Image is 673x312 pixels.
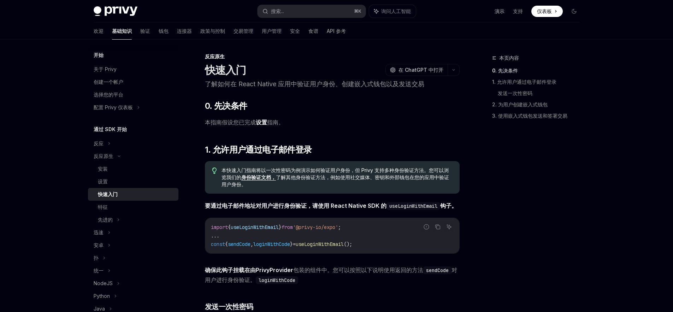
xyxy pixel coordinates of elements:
[88,188,178,201] a: 快速入门
[492,79,556,85] font: 1. 允许用户通过电子邮件登录
[423,266,451,274] code: sendCode
[282,224,293,230] span: from
[293,241,296,247] span: =
[94,153,113,159] font: 反应原生
[241,174,276,180] font: 身份验证文档，
[498,90,532,96] font: 发送一次性密码
[140,23,150,40] a: 验证
[94,6,137,16] img: 深色标志
[531,6,563,17] a: 仪表板
[200,28,225,34] font: 政策与控制
[94,52,104,58] font: 开始
[222,174,449,187] font: 了解其他身份验证方法，例如使用社交媒体、密钥和外部钱包在您的应用中验证用户身份。
[205,119,256,126] font: 本指南假设您已完成
[250,241,253,247] span: ,
[88,88,178,101] a: 选择您的平台
[94,229,104,235] font: 迅速
[338,224,341,230] span: ;
[205,101,247,111] font: 0. 先决条件
[112,23,132,40] a: 基础知识
[495,8,504,15] a: 演示
[492,99,585,110] a: 2. 为用户创建嵌入式钱包
[211,241,225,247] span: const
[308,28,318,34] font: 食谱
[94,140,104,146] font: 反应
[296,241,344,247] span: useLoginWithEmail
[225,241,228,247] span: {
[211,224,228,230] span: import
[231,224,279,230] span: useLoginWithEmail
[399,67,443,73] font: 在 ChatGPT 中打开
[241,174,276,181] a: 身份验证文档，
[253,241,290,247] span: loginWithCode
[205,302,253,311] font: 发送一次性密码
[94,306,105,312] font: Java
[228,241,250,247] span: sendCode
[354,8,358,14] font: ⌘
[88,63,178,76] a: 关于 Privy
[256,276,298,284] code: loginWithCode
[140,28,150,34] font: 验证
[499,55,519,61] font: 本页内容
[98,166,108,172] font: 安装
[262,23,282,40] a: 用户管理
[358,8,361,14] font: K
[290,23,300,40] a: 安全
[384,266,423,273] font: 使用返回的方法
[205,202,386,209] font: 要通过电子邮件地址对用户进行身份验证，请使用 React Native SDK 的
[568,6,580,17] button: 切换暗模式
[88,76,178,88] a: 创建一个帐户
[177,28,192,34] font: 连接器
[492,113,567,119] font: 3. 使用嵌入式钱包发送和签署交易
[234,23,253,40] a: 交易管理
[327,23,346,40] a: API 参考
[159,28,169,34] font: 钱包
[234,28,253,34] font: 交易管理
[94,280,113,286] font: NodeJS
[94,267,104,273] font: 统一
[88,163,178,175] a: 安装
[290,28,300,34] font: 安全
[94,104,133,110] font: 配置 Privy 仪表板
[98,204,108,210] font: 特征
[350,266,384,273] font: 按照以下说明
[492,67,518,73] font: 0. 先决条件
[422,222,431,231] button: 报告错误代码
[385,64,448,76] button: 在 ChatGPT 中打开
[94,66,117,72] font: 关于 Privy
[492,76,585,88] a: 1. 允许用户通过电子邮件登录
[98,178,108,184] font: 设置
[279,224,282,230] span: }
[495,8,504,14] font: 演示
[256,119,267,126] a: 设置
[513,8,523,14] font: 支持
[205,80,424,88] font: 了解如何在 React Native 应用中验证用户身份、创建嵌入式钱包以及发送交易
[492,65,585,76] a: 0. 先决条件
[212,167,217,174] svg: 提示
[327,28,346,34] font: API 参考
[369,5,416,18] button: 询问人工智能
[94,28,104,34] font: 欢迎
[211,232,219,239] span: ...
[308,23,318,40] a: 食谱
[94,92,123,98] font: 选择您的平台
[205,64,246,76] font: 快速入门
[271,8,284,14] font: 搜索...
[293,224,338,230] span: '@privy-io/expo'
[94,23,104,40] a: 欢迎
[381,8,411,14] font: 询问人工智能
[262,28,282,34] font: 用户管理
[205,53,225,59] font: 反应原生
[293,266,350,273] font: 包装的组件中。您可以
[290,241,293,247] span: }
[228,224,231,230] span: {
[492,110,585,122] a: 3. 使用嵌入式钱包发送和签署交易
[94,126,127,132] font: 通过 SDK 开始
[440,202,457,209] font: 钩子。
[94,242,104,248] font: 安卓
[386,202,440,210] code: useLoginWithEmail
[177,23,192,40] a: 连接器
[205,266,293,274] a: 确保此钩子挂载在由PrivyProvider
